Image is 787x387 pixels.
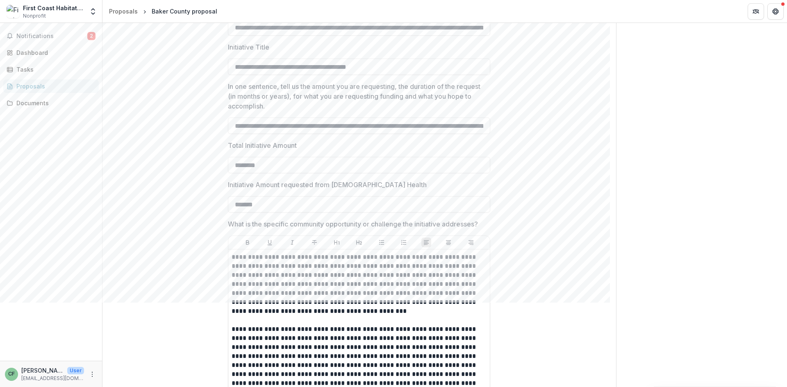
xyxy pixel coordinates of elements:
[767,3,784,20] button: Get Help
[3,63,99,76] a: Tasks
[16,33,87,40] span: Notifications
[228,140,297,150] p: Total Initiative Amount
[3,46,99,59] a: Dashboard
[444,238,453,247] button: Align Center
[87,32,96,40] span: 2
[228,42,269,52] p: Initiative Title
[87,369,97,379] button: More
[152,7,217,16] div: Baker County proposal
[228,219,478,229] p: What is the specific community opportunity or challenge the initiative addresses?
[67,367,84,374] p: User
[466,238,476,247] button: Align Right
[228,180,427,190] p: Initiative Amount requested from [DEMOGRAPHIC_DATA] Health
[106,5,141,17] a: Proposals
[287,238,297,247] button: Italicize
[16,48,92,57] div: Dashboard
[265,238,275,247] button: Underline
[399,238,409,247] button: Ordered List
[8,371,15,377] div: Chris Folds
[16,82,92,91] div: Proposals
[87,3,99,20] button: Open entity switcher
[3,29,99,43] button: Notifications2
[3,79,99,93] a: Proposals
[421,238,431,247] button: Align Left
[332,238,342,247] button: Heading 1
[16,65,92,74] div: Tasks
[16,99,92,107] div: Documents
[21,375,84,382] p: [EMAIL_ADDRESS][DOMAIN_NAME]
[377,238,387,247] button: Bullet List
[748,3,764,20] button: Partners
[109,7,138,16] div: Proposals
[7,5,20,18] img: First Coast Habitat for Humanity
[354,238,364,247] button: Heading 2
[21,366,64,375] p: [PERSON_NAME]
[228,81,485,111] p: In one sentence, tell us the amount you are requesting, the duration of the request (in months or...
[3,96,99,110] a: Documents
[23,4,84,12] div: First Coast Habitat for Humanity
[106,5,221,17] nav: breadcrumb
[23,12,46,20] span: Nonprofit
[309,238,319,247] button: Strike
[243,238,252,247] button: Bold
